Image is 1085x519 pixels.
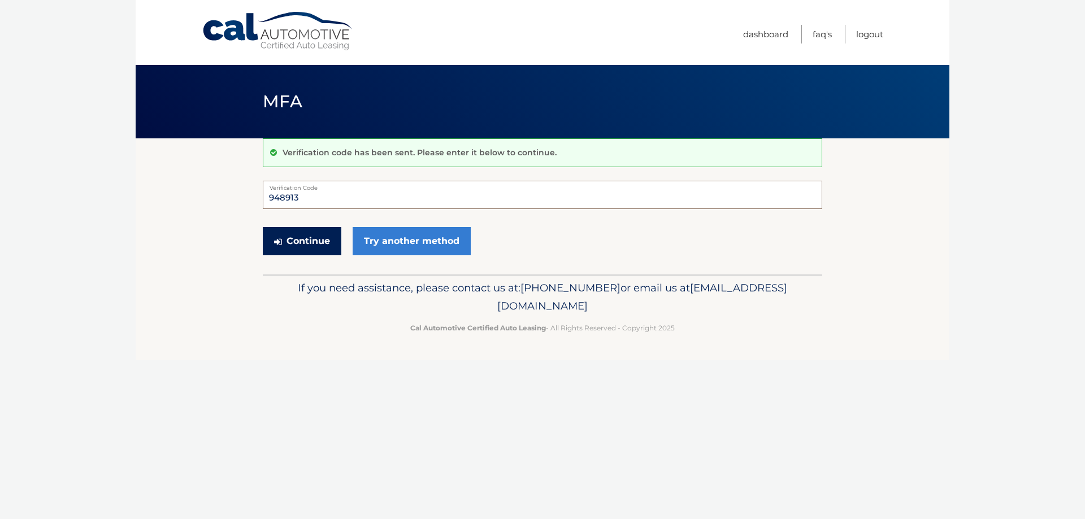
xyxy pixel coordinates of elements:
[263,91,302,112] span: MFA
[353,227,471,255] a: Try another method
[283,147,557,158] p: Verification code has been sent. Please enter it below to continue.
[743,25,788,43] a: Dashboard
[520,281,620,294] span: [PHONE_NUMBER]
[263,227,341,255] button: Continue
[497,281,787,312] span: [EMAIL_ADDRESS][DOMAIN_NAME]
[202,11,354,51] a: Cal Automotive
[813,25,832,43] a: FAQ's
[856,25,883,43] a: Logout
[270,322,815,334] p: - All Rights Reserved - Copyright 2025
[263,181,822,190] label: Verification Code
[263,181,822,209] input: Verification Code
[270,279,815,315] p: If you need assistance, please contact us at: or email us at
[410,324,546,332] strong: Cal Automotive Certified Auto Leasing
